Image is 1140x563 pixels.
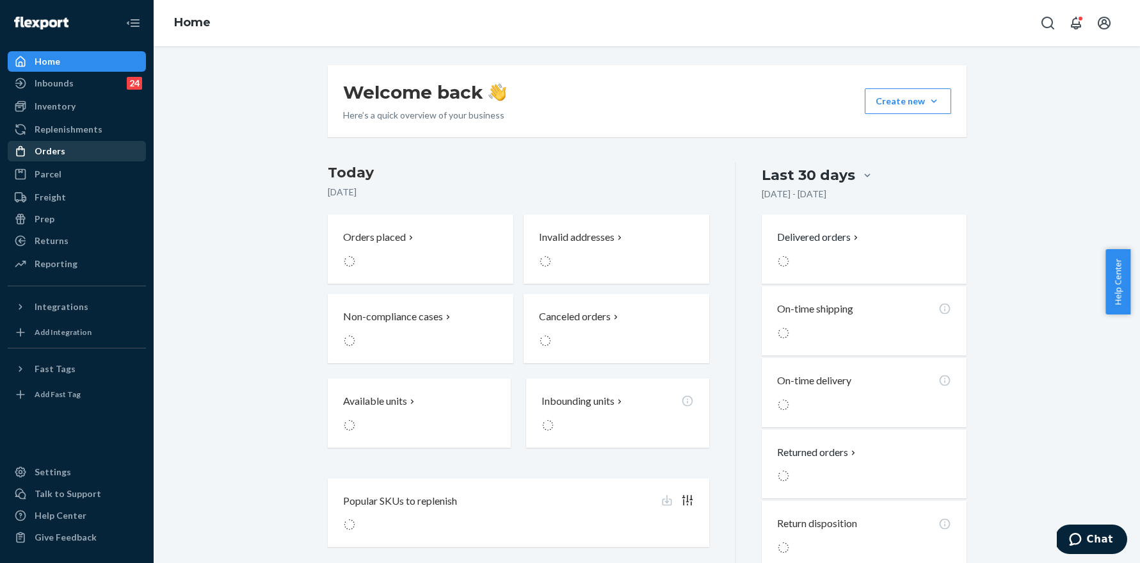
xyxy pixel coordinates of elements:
div: Orders [35,145,65,158]
p: On-time delivery [777,373,851,388]
a: Inventory [8,96,146,117]
button: Give Feedback [8,527,146,548]
p: Invalid addresses [539,230,614,245]
div: Talk to Support [35,487,101,500]
h1: Welcome back [343,81,506,104]
p: On-time shipping [777,302,853,316]
button: Create new [865,88,951,114]
a: Add Integration [8,322,146,343]
p: Available units [343,394,407,409]
p: Inbounding units [542,394,614,409]
a: Settings [8,462,146,482]
button: Canceled orders [524,294,709,363]
div: Help Center [35,509,86,522]
button: Talk to Support [8,484,146,504]
button: Inbounding units [526,379,709,448]
button: Open notifications [1063,10,1089,36]
div: Freight [35,191,66,204]
ol: breadcrumbs [164,4,221,42]
img: Flexport logo [14,17,68,29]
div: Returns [35,234,68,247]
div: Parcel [35,168,61,181]
a: Replenishments [8,119,146,140]
div: Give Feedback [35,531,97,544]
button: Non-compliance cases [328,294,513,363]
div: Inbounds [35,77,74,90]
a: Orders [8,141,146,161]
button: Returned orders [777,445,858,460]
p: Canceled orders [539,309,611,324]
div: Integrations [35,300,88,313]
div: Settings [35,466,71,478]
div: Add Fast Tag [35,389,81,400]
div: Fast Tags [35,363,76,375]
p: Non-compliance cases [343,309,443,324]
div: Prep [35,213,54,225]
a: Inbounds24 [8,73,146,94]
div: Inventory [35,100,76,113]
button: Orders placed [328,215,513,284]
a: Add Fast Tag [8,384,146,405]
a: Home [8,51,146,72]
p: [DATE] - [DATE] [762,188,826,200]
div: Reporting [35,257,77,270]
a: Parcel [8,164,146,184]
button: Available units [328,379,511,448]
div: Add Integration [35,327,92,338]
div: Last 30 days [762,165,855,185]
button: Fast Tags [8,359,146,379]
div: 24 [127,77,142,90]
button: Close Navigation [120,10,146,36]
button: Invalid addresses [524,215,709,284]
a: Help Center [8,505,146,526]
h3: Today [328,163,710,183]
button: Help Center [1105,249,1130,314]
p: [DATE] [328,186,710,199]
button: Open account menu [1091,10,1117,36]
div: Home [35,55,60,68]
button: Integrations [8,297,146,317]
button: Open Search Box [1035,10,1061,36]
div: Replenishments [35,123,102,136]
a: Home [174,15,211,29]
p: Here’s a quick overview of your business [343,109,506,122]
p: Orders placed [343,230,406,245]
a: Returns [8,231,146,251]
a: Freight [8,187,146,208]
a: Reporting [8,254,146,274]
p: Return disposition [777,516,857,531]
a: Prep [8,209,146,229]
img: hand-wave emoji [488,83,506,101]
button: Delivered orders [777,230,861,245]
p: Popular SKUs to replenish [343,494,457,509]
iframe: Opens a widget where you can chat to one of our agents [1057,525,1127,557]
